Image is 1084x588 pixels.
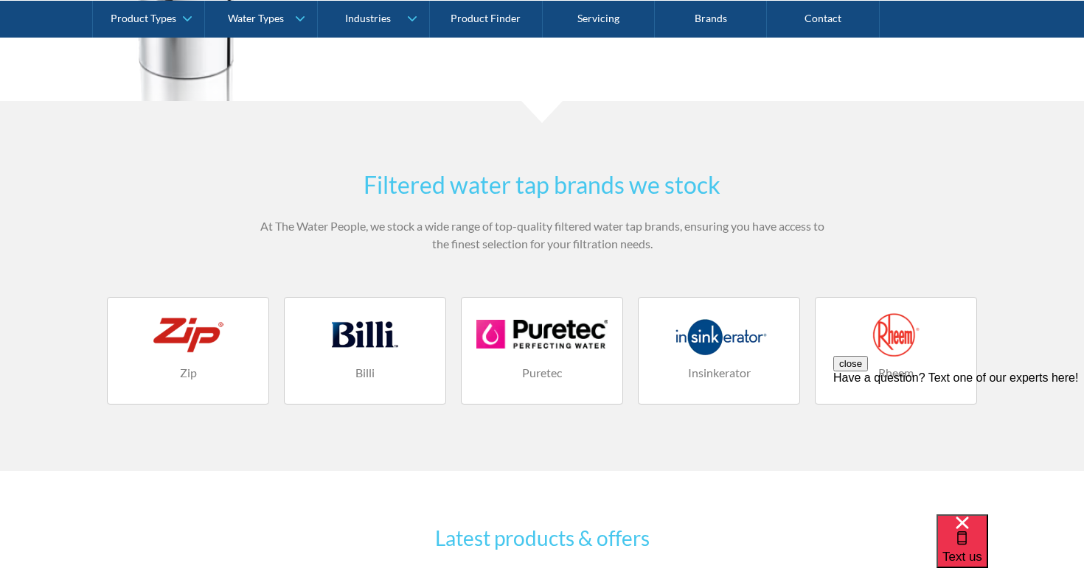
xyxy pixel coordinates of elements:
h4: Insinkerator [653,364,785,382]
h4: Zip [122,364,254,382]
div: Industries [345,12,391,24]
h3: Latest products & offers [254,522,830,553]
a: Zip [107,297,269,405]
h4: Puretec [476,364,608,382]
h4: Rheem [830,364,962,382]
a: Billi [284,297,446,405]
h2: Filtered water tap brands we stock [254,167,830,203]
div: Water Types [228,12,284,24]
a: Insinkerator [638,297,800,405]
p: At The Water People, we stock a wide range of top-quality filtered water tap brands, ensuring you... [254,217,830,253]
iframe: podium webchat widget prompt [833,356,1084,533]
div: Product Types [111,12,176,24]
h4: Billi [299,364,431,382]
iframe: podium webchat widget bubble [937,514,1084,588]
a: Rheem [815,297,977,405]
a: Puretec [461,297,623,405]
